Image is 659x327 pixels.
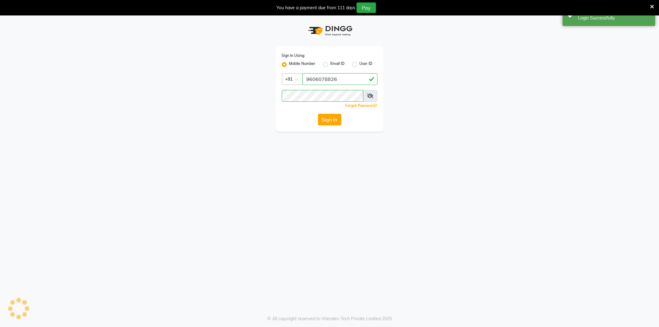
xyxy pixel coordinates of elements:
label: Email ID [331,61,345,68]
button: Sign In [318,114,341,125]
label: Mobile Number [289,61,316,68]
label: Sign In Using: [282,53,305,58]
img: logo1.svg [305,22,354,40]
div: You have a payment due from 111 days [277,5,355,11]
input: Username [282,90,364,102]
label: User ID [360,61,373,68]
button: Pay [357,2,376,13]
input: Username [302,73,378,85]
div: Login Successfully. [578,15,651,21]
a: Forgot Password? [345,103,378,108]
